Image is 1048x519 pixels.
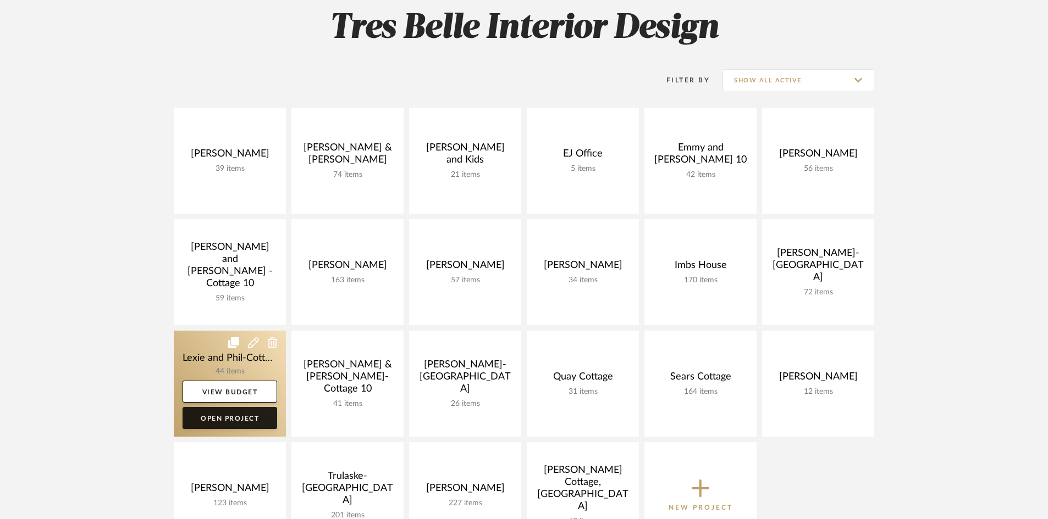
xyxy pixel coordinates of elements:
div: 227 items [418,499,512,508]
div: Quay Cottage [536,371,630,387]
div: [PERSON_NAME] & [PERSON_NAME]-Cottage 10 [300,359,395,399]
p: New Project [669,502,733,513]
div: 39 items [183,164,277,174]
div: 5 items [536,164,630,174]
div: Imbs House [653,259,748,276]
div: [PERSON_NAME] [771,371,865,387]
div: 164 items [653,387,748,397]
div: EJ Office [536,148,630,164]
div: [PERSON_NAME]-[GEOGRAPHIC_DATA] [418,359,512,399]
div: [PERSON_NAME]- [GEOGRAPHIC_DATA] [771,247,865,288]
div: Trulaske-[GEOGRAPHIC_DATA] [300,470,395,511]
div: Sears Cottage [653,371,748,387]
div: Filter By [652,75,710,86]
div: 21 items [418,170,512,180]
div: [PERSON_NAME] and Kids [418,142,512,170]
div: 12 items [771,387,865,397]
div: [PERSON_NAME] [771,148,865,164]
a: Open Project [183,407,277,429]
div: 34 items [536,276,630,285]
div: [PERSON_NAME] and [PERSON_NAME] -Cottage 10 [183,241,277,294]
a: View Budget [183,381,277,403]
div: 57 items [418,276,512,285]
div: 26 items [418,399,512,409]
div: [PERSON_NAME] Cottage, [GEOGRAPHIC_DATA] [536,464,630,517]
div: 59 items [183,294,277,303]
div: [PERSON_NAME] [536,259,630,276]
div: 163 items [300,276,395,285]
div: 42 items [653,170,748,180]
div: 170 items [653,276,748,285]
div: 56 items [771,164,865,174]
div: [PERSON_NAME] [183,148,277,164]
div: 74 items [300,170,395,180]
div: [PERSON_NAME] [300,259,395,276]
div: [PERSON_NAME] [418,259,512,276]
div: 123 items [183,499,277,508]
div: [PERSON_NAME] & [PERSON_NAME] [300,142,395,170]
div: 41 items [300,399,395,409]
div: 72 items [771,288,865,297]
div: Emmy and [PERSON_NAME] 10 [653,142,748,170]
h2: Tres Belle Interior Design [128,8,920,49]
div: 31 items [536,387,630,397]
div: [PERSON_NAME] [418,482,512,499]
div: [PERSON_NAME] [183,482,277,499]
